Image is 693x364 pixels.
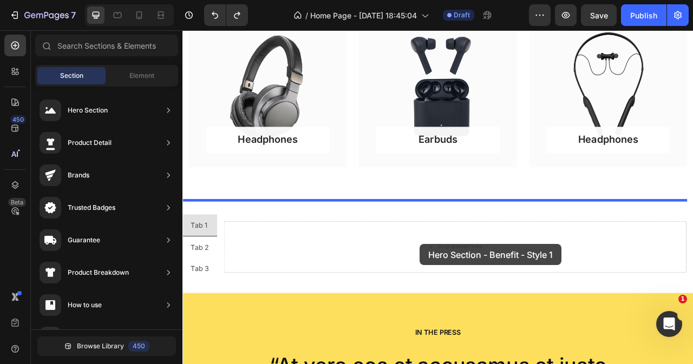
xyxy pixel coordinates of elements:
[10,115,26,124] div: 450
[8,198,26,207] div: Beta
[581,4,617,26] button: Save
[621,4,666,26] button: Publish
[656,311,682,337] iframe: Intercom live chat
[68,235,100,246] div: Guarantee
[35,35,178,56] input: Search Sections & Elements
[182,30,693,364] iframe: Design area
[678,295,687,303] span: 1
[68,202,115,213] div: Trusted Badges
[37,336,176,356] button: Browse Library450
[128,341,149,352] div: 450
[71,9,76,22] p: 7
[630,10,657,21] div: Publish
[68,105,108,116] div: Hero Section
[305,10,308,21] span: /
[454,10,470,20] span: Draft
[68,267,129,278] div: Product Breakdown
[204,4,248,26] div: Undo/Redo
[60,71,83,81] span: Section
[68,300,102,310] div: How to use
[129,71,154,81] span: Element
[4,4,81,26] button: 7
[68,137,112,148] div: Product Detail
[310,10,417,21] span: Home Page - [DATE] 18:45:04
[77,341,124,351] span: Browse Library
[590,11,608,20] span: Save
[68,170,89,181] div: Brands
